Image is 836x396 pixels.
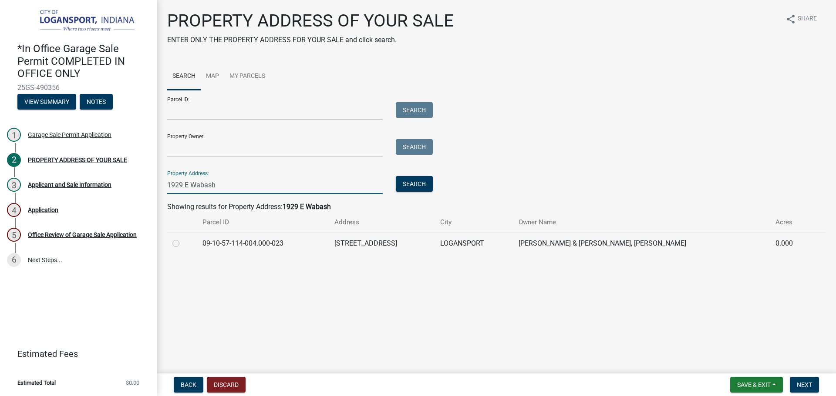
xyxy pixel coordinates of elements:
[435,233,513,254] td: LOGANSPORT
[224,63,270,90] a: My Parcels
[7,203,21,217] div: 4
[80,94,113,110] button: Notes
[167,202,826,212] div: Showing results for Property Address:
[17,99,76,106] wm-modal-confirm: Summary
[7,228,21,242] div: 5
[790,377,819,393] button: Next
[513,233,770,254] td: [PERSON_NAME] & [PERSON_NAME], [PERSON_NAME]
[7,128,21,142] div: 1
[28,132,111,138] div: Garage Sale Permit Application
[197,233,329,254] td: 09-10-57-114-004.000-023
[181,381,196,388] span: Back
[730,377,783,393] button: Save & Exit
[28,182,111,188] div: Applicant and Sale Information
[785,14,796,24] i: share
[396,176,433,192] button: Search
[513,212,770,233] th: Owner Name
[197,212,329,233] th: Parcel ID
[126,380,139,386] span: $0.00
[435,212,513,233] th: City
[28,157,127,163] div: PROPERTY ADDRESS OF YOUR SALE
[283,203,331,211] strong: 1929 E Wabash
[329,212,435,233] th: Address
[798,14,817,24] span: Share
[17,94,76,110] button: View Summary
[167,35,454,45] p: ENTER ONLY THE PROPERTY ADDRESS FOR YOUR SALE and click search.
[7,153,21,167] div: 2
[737,381,771,388] span: Save & Exit
[17,43,150,80] h4: *In Office Garage Sale Permit COMPLETED IN OFFICE ONLY
[7,253,21,267] div: 6
[7,178,21,192] div: 3
[779,10,824,27] button: shareShare
[201,63,224,90] a: Map
[797,381,812,388] span: Next
[167,10,454,31] h1: PROPERTY ADDRESS OF YOUR SALE
[770,212,810,233] th: Acres
[770,233,810,254] td: 0.000
[207,377,246,393] button: Discard
[7,345,143,363] a: Estimated Fees
[28,207,58,213] div: Application
[17,83,139,92] span: 25GS-490356
[396,139,433,155] button: Search
[80,99,113,106] wm-modal-confirm: Notes
[17,9,143,33] img: City of Logansport, Indiana
[329,233,435,254] td: [STREET_ADDRESS]
[396,102,433,118] button: Search
[167,63,201,90] a: Search
[17,380,56,386] span: Estimated Total
[174,377,203,393] button: Back
[28,232,137,238] div: Office Review of Garage Sale Application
